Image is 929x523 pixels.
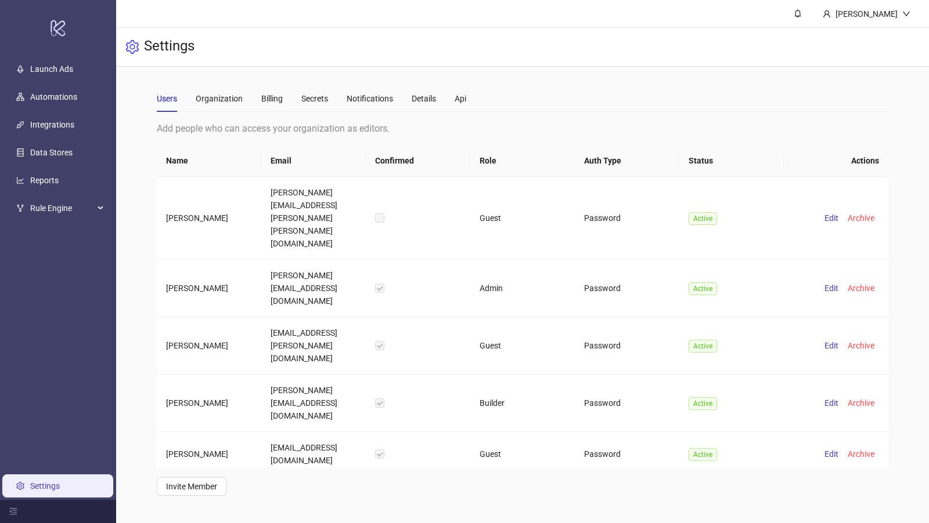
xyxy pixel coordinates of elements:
th: Name [157,145,261,177]
span: Active [689,282,717,295]
td: Guest [470,317,575,375]
th: Actions [784,145,888,177]
td: [PERSON_NAME][EMAIL_ADDRESS][DOMAIN_NAME] [261,260,366,317]
td: [PERSON_NAME] [157,317,261,375]
a: Automations [30,92,77,101]
td: [PERSON_NAME] [157,432,261,477]
td: Password [575,260,679,317]
span: menu-fold [9,507,17,515]
td: [EMAIL_ADDRESS][DOMAIN_NAME] [261,432,366,477]
div: Notifications [347,92,393,105]
td: Admin [470,260,575,317]
span: Archive [848,341,874,350]
span: Edit [824,341,838,350]
span: Active [689,212,717,225]
span: Edit [824,449,838,459]
button: Archive [843,396,879,410]
td: [PERSON_NAME] [157,260,261,317]
span: Active [689,340,717,353]
span: Invite Member [166,482,217,491]
div: Organization [196,92,243,105]
div: Add people who can access your organization as editors. [157,121,888,136]
span: Edit [824,213,838,223]
td: [PERSON_NAME] [157,375,261,432]
a: Reports [30,176,59,185]
h3: Settings [144,37,195,57]
button: Edit [820,339,843,353]
span: Active [689,448,717,461]
th: Auth Type [575,145,679,177]
div: Users [157,92,177,105]
td: [EMAIL_ADDRESS][PERSON_NAME][DOMAIN_NAME] [261,317,366,375]
td: Guest [470,432,575,477]
td: [PERSON_NAME][EMAIL_ADDRESS][PERSON_NAME][PERSON_NAME][DOMAIN_NAME] [261,177,366,260]
th: Confirmed [366,145,470,177]
span: user [823,10,831,18]
td: Guest [470,177,575,260]
td: Builder [470,375,575,432]
button: Edit [820,281,843,295]
span: setting [125,40,139,54]
a: Data Stores [30,148,73,157]
div: Billing [261,92,283,105]
th: Role [470,145,575,177]
div: Api [455,92,466,105]
div: [PERSON_NAME] [831,8,902,20]
a: Settings [30,481,60,491]
div: Details [412,92,436,105]
th: Email [261,145,366,177]
button: Archive [843,447,879,461]
span: Archive [848,213,874,223]
td: [PERSON_NAME] [157,177,261,260]
span: down [902,10,910,18]
button: Edit [820,211,843,225]
td: Password [575,432,679,477]
span: Edit [824,284,838,293]
th: Status [679,145,784,177]
button: Archive [843,339,879,353]
td: Password [575,317,679,375]
span: Rule Engine [30,197,94,220]
td: Password [575,177,679,260]
button: Invite Member [157,477,226,496]
td: Password [575,375,679,432]
td: [PERSON_NAME][EMAIL_ADDRESS][DOMAIN_NAME] [261,375,366,432]
span: Active [689,397,717,410]
span: Archive [848,449,874,459]
button: Archive [843,211,879,225]
button: Edit [820,447,843,461]
button: Archive [843,281,879,295]
span: fork [16,204,24,212]
a: Launch Ads [30,64,73,74]
span: Archive [848,284,874,293]
button: Edit [820,396,843,410]
span: bell [794,9,802,17]
span: Archive [848,398,874,408]
span: Edit [824,398,838,408]
a: Integrations [30,120,74,129]
div: Secrets [301,92,328,105]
